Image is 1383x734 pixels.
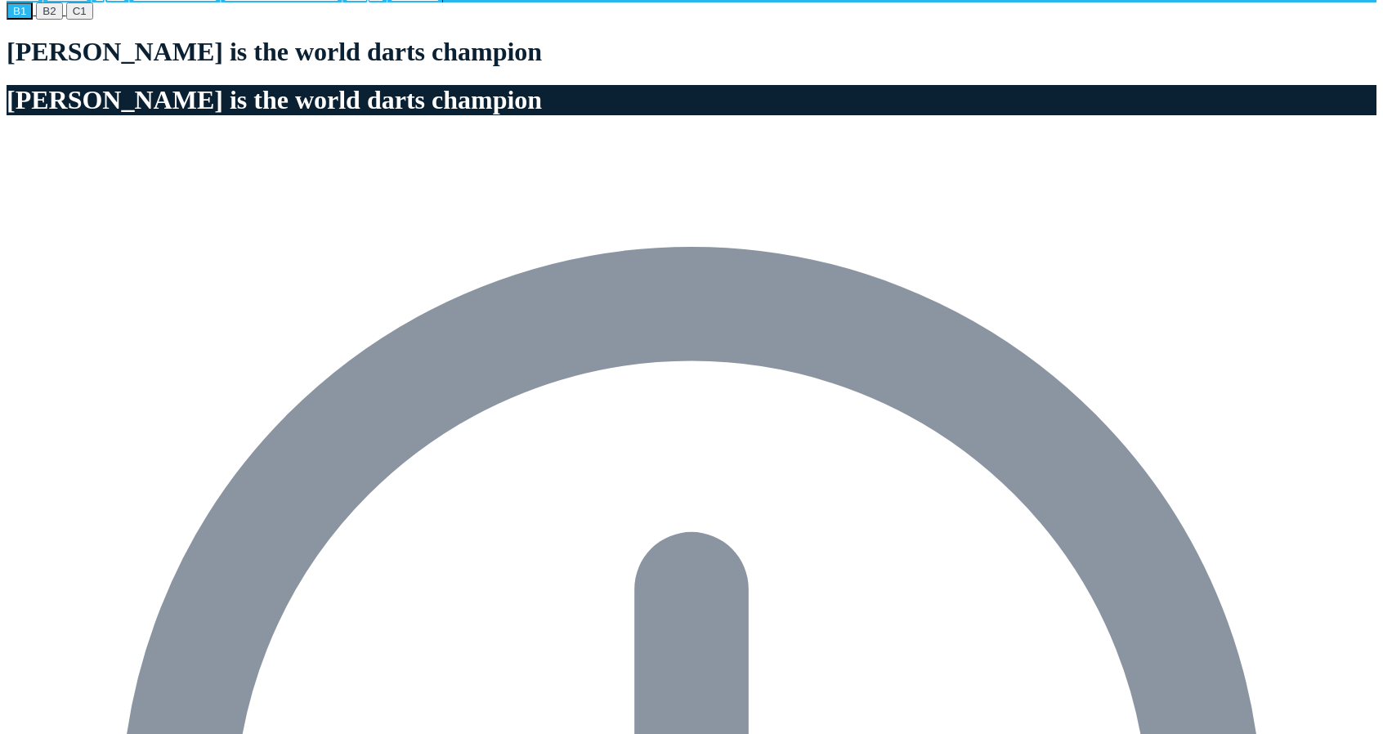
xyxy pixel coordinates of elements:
h1: [PERSON_NAME] is the world darts champion [7,37,1376,67]
button: B2 [36,2,62,20]
button: C1 [66,2,93,20]
button: B1 [7,2,33,20]
a: C1 [66,3,93,17]
a: B2 [36,3,65,17]
h1: [PERSON_NAME] is the world darts champion [7,85,1376,115]
a: B1 [7,3,36,17]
